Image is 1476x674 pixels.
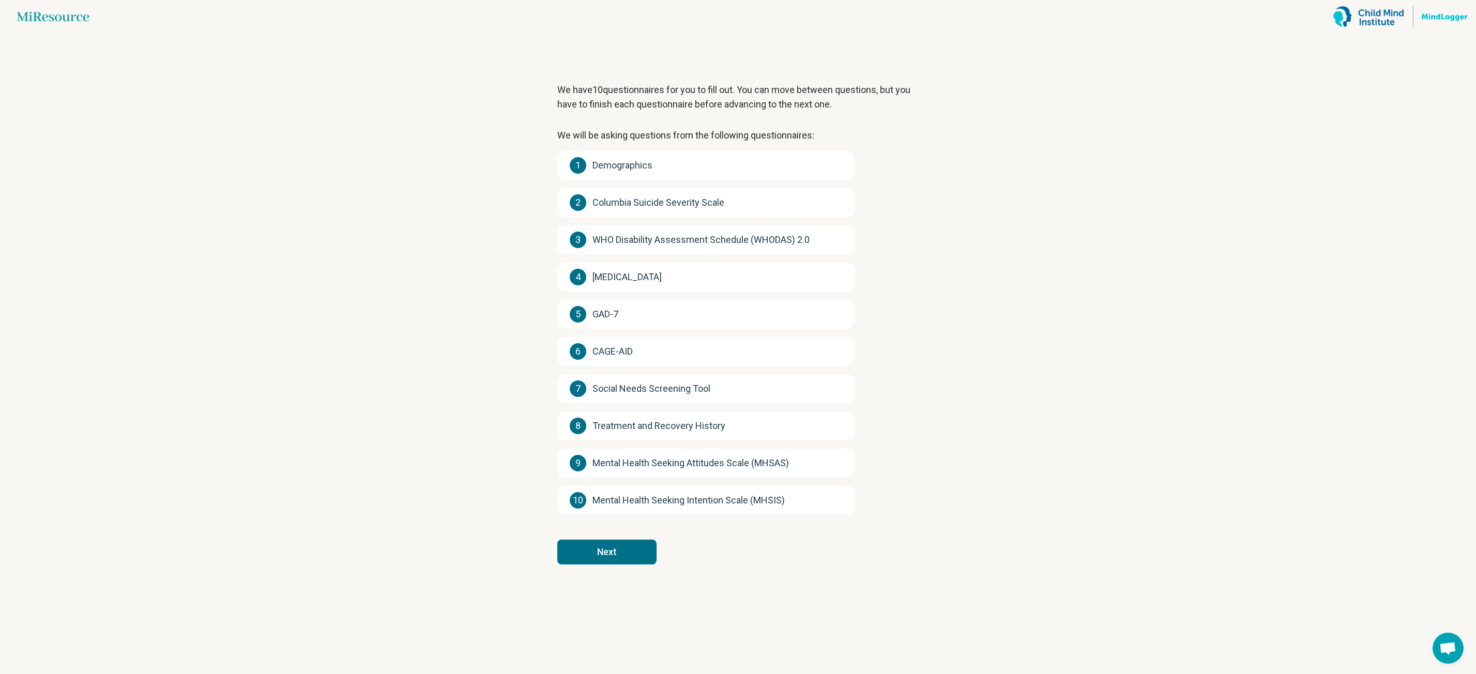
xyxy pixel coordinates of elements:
[570,380,586,397] span: 7
[592,344,633,359] span: CAGE-AID
[592,381,710,396] span: Social Needs Screening Tool
[570,269,586,285] span: 4
[592,195,724,210] span: Columbia Suicide Severity Scale
[557,83,919,112] p: We have 10 questionnaires for you to fill out. You can move between questions, but you have to fi...
[592,456,789,470] span: Mental Health Seeking Attitudes Scale (MHSAS)
[592,270,662,284] span: [MEDICAL_DATA]
[570,418,586,434] span: 8
[1433,633,1464,664] div: Open chat
[570,232,586,248] span: 3
[570,455,586,471] span: 9
[592,419,725,433] span: Treatment and Recovery History
[570,157,586,174] span: 1
[570,194,586,211] span: 2
[592,233,810,247] span: WHO Disability Assessment Schedule (WHODAS) 2.0
[557,128,919,143] p: We will be asking questions from the following questionnaires:
[557,540,657,564] button: Next
[592,307,618,321] span: GAD-7
[592,158,652,173] span: Demographics
[570,492,586,509] span: 10
[570,306,586,323] span: 5
[570,343,586,360] span: 6
[592,493,785,508] span: Mental Health Seeking Intention Scale (MHSIS)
